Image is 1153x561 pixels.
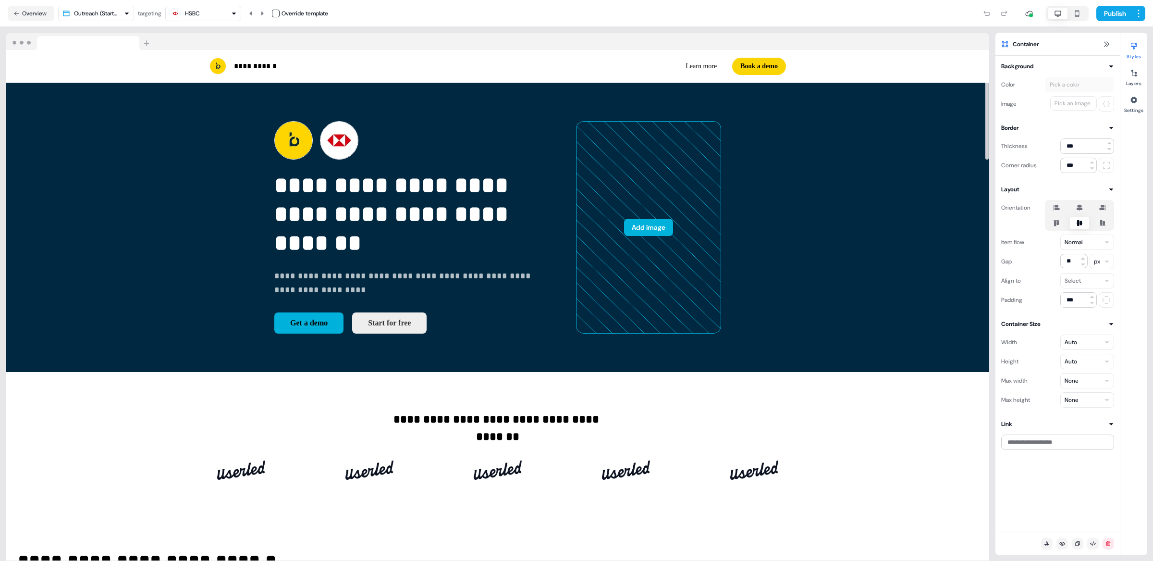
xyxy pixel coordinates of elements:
button: HSBC [165,6,241,21]
div: Add image [576,121,721,334]
div: Item flow [1001,235,1024,250]
div: Gap [1001,254,1012,269]
button: Pick an image [1050,96,1097,111]
button: Container Size [1001,319,1114,329]
img: Image [730,451,778,489]
button: Publish [1096,6,1132,21]
div: px [1094,257,1100,266]
div: HSBC [185,9,200,18]
div: Image [1001,96,1017,112]
button: Settings [1120,92,1147,113]
div: Learn moreBook a demo [502,58,786,75]
button: Pick a color [1045,77,1114,92]
button: Background [1001,62,1114,71]
button: Styles [1120,38,1147,60]
img: Browser topbar [6,33,154,50]
button: Add image [624,219,673,236]
img: Image [217,451,265,489]
div: Corner radius [1001,158,1037,173]
div: Border [1001,123,1018,133]
div: Padding [1001,292,1022,308]
div: ImageImageImageImageImage [209,443,786,497]
div: Layout [1001,185,1019,194]
div: Align to [1001,273,1021,288]
div: Orientation [1001,200,1030,215]
div: Max height [1001,392,1030,408]
div: Select [1065,276,1081,286]
div: Thickness [1001,138,1028,154]
div: Auto [1065,337,1077,347]
img: Image [474,451,522,489]
div: Max width [1001,373,1028,388]
button: Overview [8,6,54,21]
button: Book a demo [732,58,786,75]
button: Layers [1120,65,1147,87]
div: Link [1001,419,1012,429]
button: Link [1001,419,1114,429]
button: Get a demo [274,312,343,334]
div: Get a demoStart for free [274,312,549,334]
img: Image [602,451,650,489]
button: Start for free [352,312,427,334]
span: Container [1013,39,1039,49]
div: Override template [282,9,328,18]
button: Learn more [678,58,724,75]
div: Auto [1065,357,1077,366]
button: Layout [1001,185,1114,194]
div: Pick a color [1048,80,1081,89]
div: Container Size [1001,319,1041,329]
div: None [1065,395,1079,405]
div: targeting [138,9,161,18]
div: None [1065,376,1079,386]
div: Normal [1065,237,1082,247]
div: Outreach (Starter) [74,9,120,18]
div: Pick an image [1053,99,1092,108]
div: Color [1001,77,1015,92]
button: Border [1001,123,1114,133]
div: Height [1001,354,1018,369]
div: Width [1001,335,1017,350]
img: Image [345,451,393,489]
div: Background [1001,62,1033,71]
